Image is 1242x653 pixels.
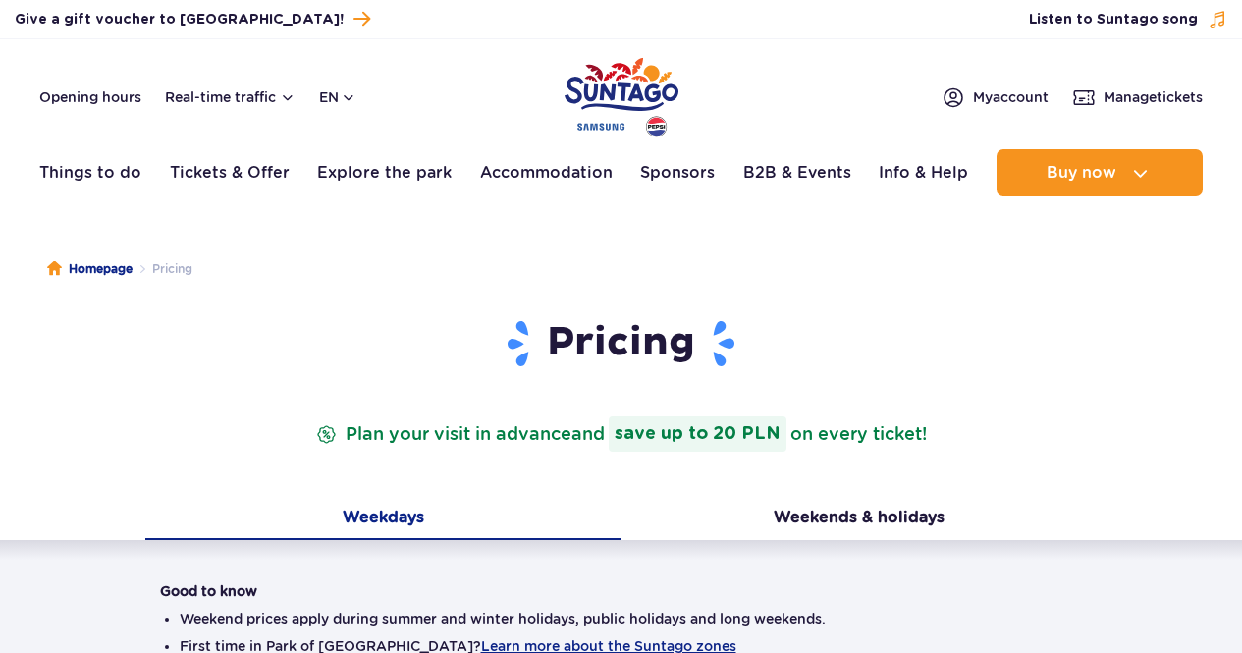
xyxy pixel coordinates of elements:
[1104,87,1203,107] span: Manage tickets
[180,609,1063,628] li: Weekend prices apply during summer and winter holidays, public holidays and long weekends.
[1029,10,1227,29] button: Listen to Suntago song
[973,87,1049,107] span: My account
[609,416,786,452] strong: save up to 20 PLN
[145,499,621,540] button: Weekdays
[1072,85,1203,109] a: Managetickets
[565,49,678,139] a: Park of Poland
[317,149,452,196] a: Explore the park
[133,259,192,279] li: Pricing
[170,149,290,196] a: Tickets & Offer
[15,6,370,32] a: Give a gift voucher to [GEOGRAPHIC_DATA]!
[480,149,613,196] a: Accommodation
[39,87,141,107] a: Opening hours
[640,149,715,196] a: Sponsors
[319,87,356,107] button: en
[47,259,133,279] a: Homepage
[312,416,931,452] p: Plan your visit in advance on every ticket!
[942,85,1049,109] a: Myaccount
[879,149,968,196] a: Info & Help
[1047,164,1116,182] span: Buy now
[1029,10,1198,29] span: Listen to Suntago song
[160,318,1083,369] h1: Pricing
[160,583,257,599] strong: Good to know
[15,10,344,29] span: Give a gift voucher to [GEOGRAPHIC_DATA]!
[743,149,851,196] a: B2B & Events
[39,149,141,196] a: Things to do
[165,89,296,105] button: Real-time traffic
[621,499,1098,540] button: Weekends & holidays
[997,149,1203,196] button: Buy now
